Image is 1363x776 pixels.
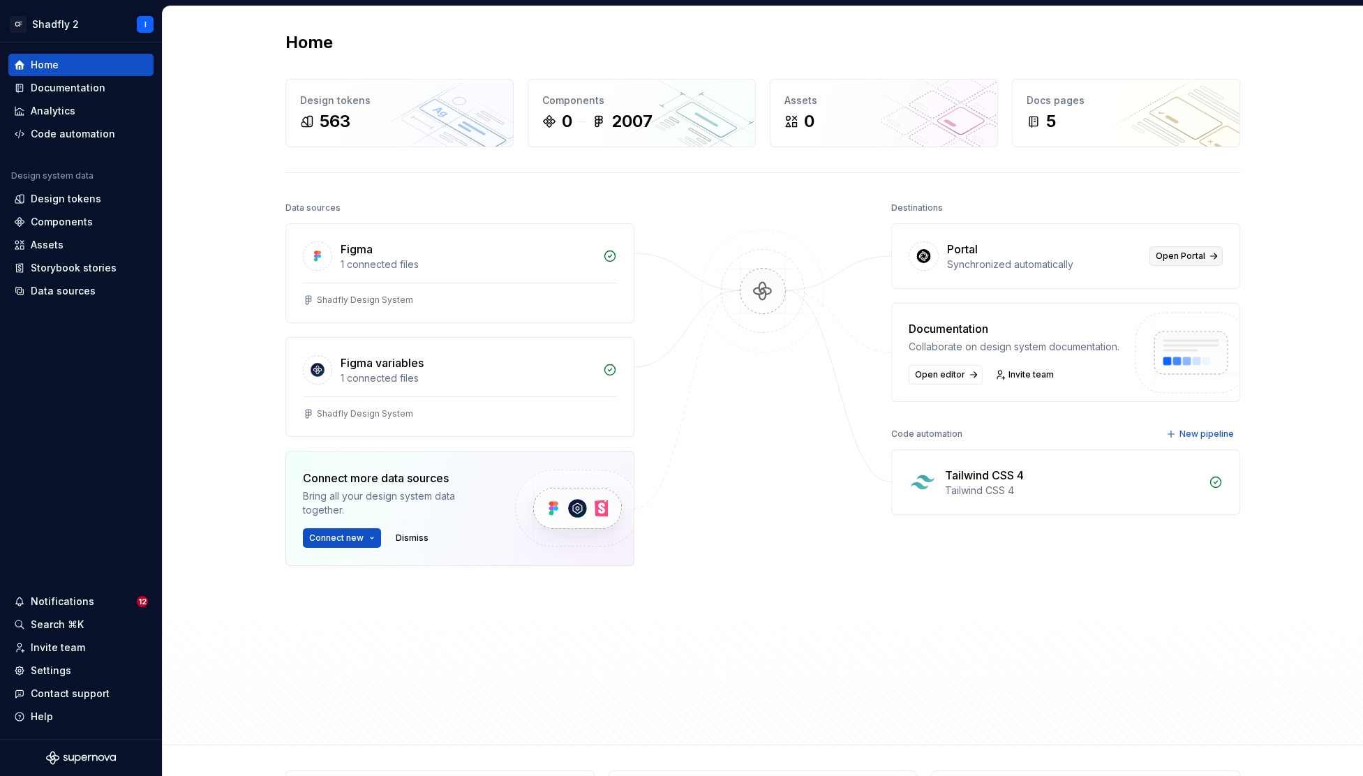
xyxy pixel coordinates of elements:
div: Components [542,94,741,107]
a: Open editor [909,365,983,385]
button: Dismiss [389,528,435,548]
svg: Supernova Logo [46,751,116,765]
div: Home [31,58,59,72]
div: Storybook stories [31,261,117,275]
div: Design tokens [31,192,101,206]
button: Search ⌘K [8,613,154,636]
div: Design tokens [300,94,499,107]
div: 5 [1046,110,1056,133]
div: Shadfly Design System [317,294,413,306]
div: I [144,19,147,30]
a: Code automation [8,123,154,145]
div: 563 [320,110,350,133]
div: Code automation [31,127,115,141]
button: New pipeline [1162,424,1240,444]
div: Documentation [909,320,1119,337]
div: Assets [31,238,64,252]
div: Contact support [31,687,110,701]
span: Connect new [309,532,364,544]
span: Open Portal [1156,251,1205,262]
div: Tailwind CSS 4 [945,467,1024,484]
a: Design tokens563 [285,79,514,147]
a: Components02007 [528,79,756,147]
div: Invite team [31,641,85,655]
a: Docs pages5 [1012,79,1240,147]
button: CFShadfly 2I [3,9,159,39]
div: Data sources [31,284,96,298]
span: Invite team [1008,369,1054,380]
div: Destinations [891,198,943,218]
div: Code automation [891,424,962,444]
div: 1 connected files [341,371,595,385]
button: Help [8,706,154,728]
span: Open editor [915,369,965,380]
div: Portal [947,241,978,258]
div: Search ⌘K [31,618,84,632]
a: Invite team [991,365,1060,385]
a: Design tokens [8,188,154,210]
div: 0 [562,110,572,133]
h2: Home [285,31,333,54]
div: Shadfly Design System [317,408,413,419]
div: Figma variables [341,355,424,371]
a: Storybook stories [8,257,154,279]
div: Notifications [31,595,94,609]
a: Assets [8,234,154,256]
div: Docs pages [1027,94,1226,107]
div: Shadfly 2 [32,17,79,31]
div: Tailwind CSS 4 [945,484,1200,498]
div: Assets [784,94,983,107]
div: Collaborate on design system documentation. [909,340,1119,354]
div: 0 [804,110,814,133]
a: Figma variables1 connected filesShadfly Design System [285,337,634,437]
button: Notifications12 [8,590,154,613]
div: Design system data [11,170,94,181]
div: Data sources [285,198,341,218]
div: 1 connected files [341,258,595,271]
div: Bring all your design system data together. [303,489,491,517]
div: Connect more data sources [303,470,491,486]
a: Invite team [8,636,154,659]
div: CF [10,16,27,33]
div: Analytics [31,104,75,118]
a: Documentation [8,77,154,99]
div: 2007 [611,110,653,133]
span: 12 [137,596,148,607]
div: Help [31,710,53,724]
button: Contact support [8,682,154,705]
span: Dismiss [396,532,429,544]
span: New pipeline [1179,428,1234,440]
a: Assets0 [770,79,998,147]
a: Open Portal [1149,246,1223,266]
button: Connect new [303,528,381,548]
div: Components [31,215,93,229]
a: Settings [8,659,154,682]
a: Analytics [8,100,154,122]
a: Figma1 connected filesShadfly Design System [285,223,634,323]
div: Synchronized automatically [947,258,1141,271]
a: Components [8,211,154,233]
a: Data sources [8,280,154,302]
div: Documentation [31,81,105,95]
div: Figma [341,241,373,258]
a: Home [8,54,154,76]
div: Settings [31,664,71,678]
